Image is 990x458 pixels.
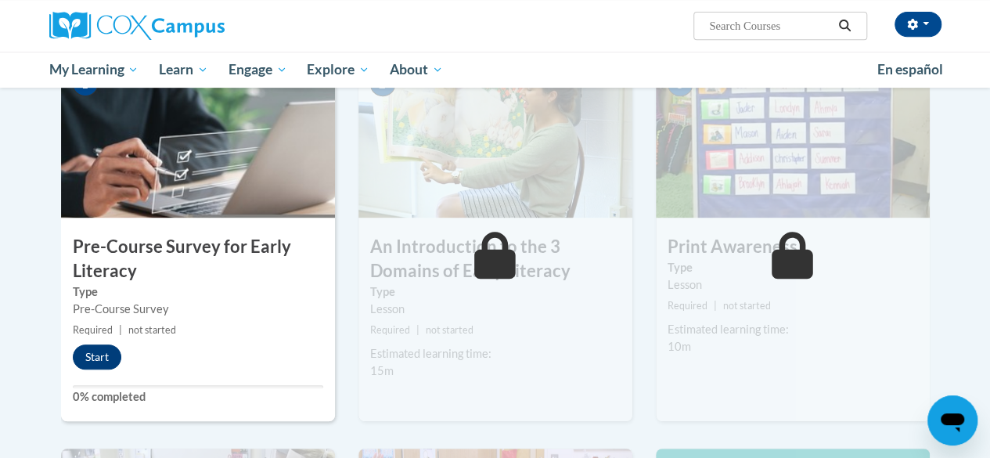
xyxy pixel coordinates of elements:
a: Engage [218,52,297,88]
span: About [390,60,443,79]
div: Lesson [370,301,621,318]
span: | [416,324,419,336]
div: Pre-Course Survey [73,301,323,318]
span: | [119,324,122,336]
span: Engage [229,60,287,79]
input: Search Courses [707,16,833,35]
img: Course Image [358,61,632,218]
h3: An Introduction to the 3 Domains of Early Literacy [358,235,632,283]
label: 0% completed [73,388,323,406]
span: Required [370,324,410,336]
iframe: Button to launch messaging window [927,395,977,445]
button: Search [833,16,856,35]
span: not started [426,324,473,336]
span: Required [668,300,707,312]
label: Type [668,259,918,276]
h3: Pre-Course Survey for Early Literacy [61,235,335,283]
span: Explore [307,60,369,79]
span: not started [128,324,176,336]
span: 10m [668,340,691,353]
a: Explore [297,52,380,88]
img: Course Image [656,61,930,218]
span: 15m [370,364,394,377]
a: Cox Campus [49,12,331,40]
a: Learn [149,52,218,88]
button: Start [73,344,121,370]
button: Account Settings [895,12,941,37]
img: Course Image [61,61,335,218]
a: My Learning [39,52,149,88]
img: Cox Campus [49,12,225,40]
span: Required [73,324,113,336]
div: Estimated learning time: [370,345,621,362]
span: En español [877,61,943,78]
h3: Print Awareness [656,235,930,259]
a: About [380,52,453,88]
span: | [714,300,717,312]
label: Type [370,283,621,301]
span: My Learning [49,60,139,79]
a: En español [867,53,953,86]
div: Main menu [38,52,953,88]
div: Lesson [668,276,918,294]
label: Type [73,283,323,301]
div: Estimated learning time: [668,321,918,338]
span: not started [723,300,771,312]
span: Learn [159,60,208,79]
